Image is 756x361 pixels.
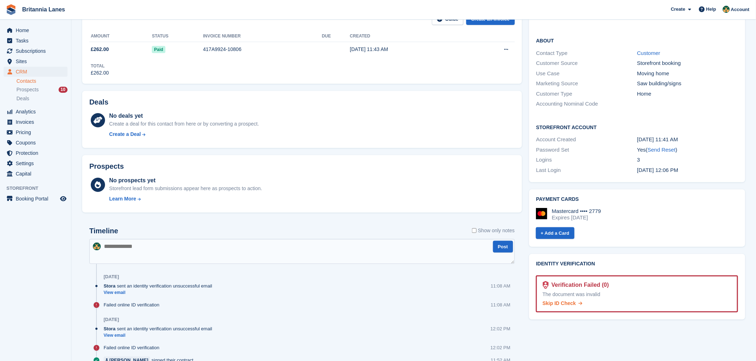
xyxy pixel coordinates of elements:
[16,36,59,46] span: Tasks
[4,127,68,137] a: menu
[4,36,68,46] a: menu
[4,148,68,158] a: menu
[543,300,576,306] span: Skip ID Check
[543,300,583,307] a: Skip ID Check
[4,169,68,179] a: menu
[648,147,676,153] a: Send Reset
[16,194,59,204] span: Booking Portal
[93,243,101,250] img: Nathan Kellow
[152,46,165,53] span: Paid
[104,283,216,289] div: sent an identity verification unsuccessful email
[59,194,68,203] a: Preview store
[16,117,59,127] span: Invoices
[536,123,738,131] h2: Storefront Account
[91,69,109,77] div: £262.00
[536,49,637,57] div: Contact Type
[723,6,730,13] img: Nathan Kellow
[4,107,68,117] a: menu
[552,208,601,214] div: Mastercard •••• 2779
[16,78,68,85] a: Contacts
[536,100,637,108] div: Accounting Nominal Code
[536,166,637,174] div: Last Login
[89,162,124,171] h2: Prospects
[203,46,322,53] div: 417A9924-10806
[4,46,68,56] a: menu
[16,86,39,93] span: Prospects
[491,301,511,308] div: 11:08 AM
[16,25,59,35] span: Home
[16,169,59,179] span: Capital
[552,214,601,221] div: Expires [DATE]
[637,50,660,56] a: Customer
[536,208,547,219] img: Mastercard Logo
[109,176,262,185] div: No prospects yet
[104,301,163,308] div: Failed online ID verification
[637,90,738,98] div: Home
[6,4,16,15] img: stora-icon-8386f47178a22dfd0bd8f6a31ec36ba5ce8667c1dd55bd0f319d3a0aa187defe.svg
[4,25,68,35] a: menu
[109,112,259,120] div: No deals yet
[16,95,68,102] a: Deals
[536,136,637,144] div: Account Created
[637,156,738,164] div: 3
[59,87,68,93] div: 10
[536,37,738,44] h2: About
[491,283,511,289] div: 11:08 AM
[104,283,115,289] span: Stora
[350,46,468,53] div: [DATE] 11:43 AM
[637,136,738,144] div: [DATE] 11:41 AM
[16,67,59,77] span: CRM
[536,90,637,98] div: Customer Type
[493,241,513,253] button: Post
[104,325,216,332] div: sent an identity verification unsuccessful email
[472,227,477,234] input: Show only notes
[637,59,738,67] div: Storefront booking
[104,332,216,339] a: View email
[89,31,152,42] th: Amount
[16,46,59,56] span: Subscriptions
[16,138,59,148] span: Coupons
[4,138,68,148] a: menu
[536,197,738,202] h2: Payment cards
[104,325,115,332] span: Stora
[350,31,468,42] th: Created
[16,148,59,158] span: Protection
[543,291,731,298] div: The document was invalid
[472,227,515,234] label: Show only notes
[731,6,750,13] span: Account
[203,31,322,42] th: Invoice number
[536,261,738,267] h2: Identity verification
[16,56,59,66] span: Sites
[4,67,68,77] a: menu
[89,227,118,235] h2: Timeline
[4,194,68,204] a: menu
[16,95,29,102] span: Deals
[671,6,685,13] span: Create
[104,274,119,280] div: [DATE]
[109,120,259,128] div: Create a deal for this contact from here or by converting a prospect.
[637,146,738,154] div: Yes
[16,86,68,93] a: Prospects 10
[16,107,59,117] span: Analytics
[4,56,68,66] a: menu
[16,127,59,137] span: Pricing
[637,80,738,88] div: Saw building/signs
[4,117,68,127] a: menu
[104,290,216,296] a: View email
[4,158,68,168] a: menu
[491,325,511,332] div: 12:02 PM
[152,31,203,42] th: Status
[6,185,71,192] span: Storefront
[637,167,678,173] time: 2025-08-19 11:06:15 UTC
[91,63,109,69] div: Total
[536,146,637,154] div: Password Set
[104,344,163,351] div: Failed online ID verification
[109,195,136,203] div: Learn More
[109,195,262,203] a: Learn More
[536,156,637,164] div: Logins
[491,344,511,351] div: 12:02 PM
[536,227,575,239] a: + Add a Card
[91,46,109,53] span: £262.00
[536,80,637,88] div: Marketing Source
[109,131,141,138] div: Create a Deal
